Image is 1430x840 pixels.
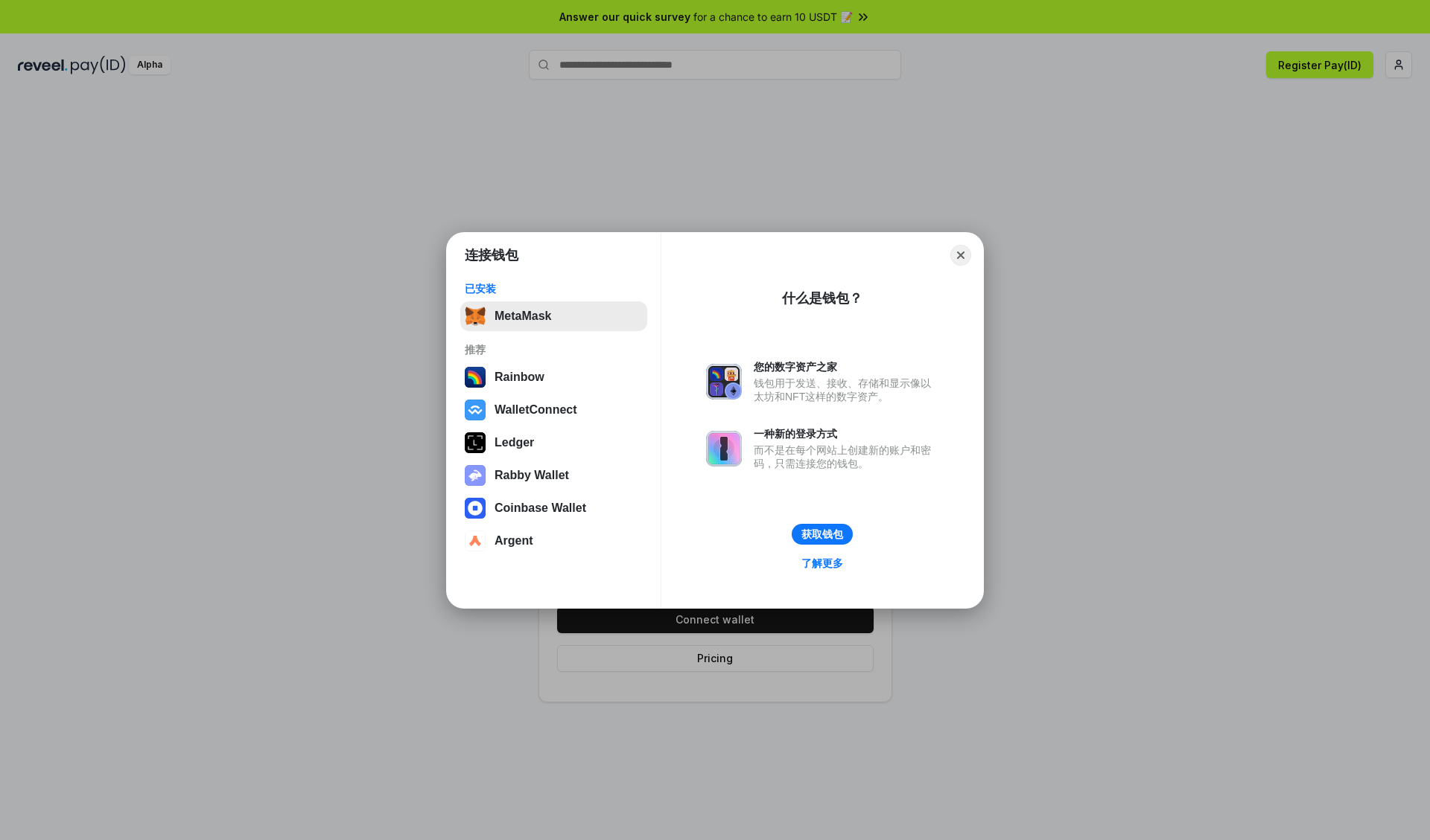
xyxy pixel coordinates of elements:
[465,246,518,264] h1: 连接钱包
[706,364,742,400] img: svg+xml,%3Csvg%20xmlns%3D%22http%3A%2F%2Fwww.w3.org%2F2000%2Fsvg%22%20fill%3D%22none%22%20viewBox...
[460,428,647,458] button: Ledger
[465,400,486,420] img: svg+xml,%3Csvg%20width%3D%2228%22%20height%3D%2228%22%20viewBox%3D%220%200%2028%2028%22%20fill%3D...
[495,501,586,515] div: Coinbase Wallet
[465,367,486,388] img: svg+xml,%3Csvg%20width%3D%22120%22%20height%3D%22120%22%20viewBox%3D%220%200%20120%20120%22%20fil...
[460,526,647,556] button: Argent
[754,427,938,440] div: 一种新的登录方式
[495,469,569,482] div: Rabby Wallet
[792,524,853,545] button: 获取钱包
[754,360,938,373] div: 您的数字资产之家
[465,432,486,453] img: svg+xml,%3Csvg%20xmlns%3D%22http%3A%2F%2Fwww.w3.org%2F2000%2Fsvg%22%20width%3D%2228%22%20height%3...
[950,245,971,266] button: Close
[460,301,647,331] button: MetaMask
[465,306,486,327] img: svg+xml,%3Csvg%20fill%3D%22none%22%20height%3D%2233%22%20viewBox%3D%220%200%2035%2033%22%20width%...
[495,371,544,384] div: Rainbow
[495,310,551,323] div: MetaMask
[706,431,742,467] img: svg+xml,%3Csvg%20xmlns%3D%22http%3A%2F%2Fwww.w3.org%2F2000%2Fsvg%22%20fill%3D%22none%22%20viewBox...
[465,282,643,295] div: 已安装
[495,403,577,417] div: WalletConnect
[801,528,843,541] div: 获取钱包
[801,557,843,570] div: 了解更多
[465,465,486,486] img: svg+xml,%3Csvg%20xmlns%3D%22http%3A%2F%2Fwww.w3.org%2F2000%2Fsvg%22%20fill%3D%22none%22%20viewBox...
[792,554,852,573] a: 了解更多
[782,289,862,307] div: 什么是钱包？
[460,461,647,490] button: Rabby Wallet
[465,498,486,519] img: svg+xml,%3Csvg%20width%3D%2228%22%20height%3D%2228%22%20viewBox%3D%220%200%2028%2028%22%20fill%3D...
[460,362,647,392] button: Rainbow
[754,443,938,470] div: 而不是在每个网站上创建新的账户和密码，只需连接您的钱包。
[460,493,647,523] button: Coinbase Wallet
[754,376,938,403] div: 钱包用于发送、接收、存储和显示像以太坊和NFT这样的数字资产。
[460,395,647,425] button: WalletConnect
[495,534,533,548] div: Argent
[465,530,486,551] img: svg+xml,%3Csvg%20width%3D%2228%22%20height%3D%2228%22%20viewBox%3D%220%200%2028%2028%22%20fill%3D...
[495,436,534,449] div: Ledger
[465,343,643,356] div: 推荐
